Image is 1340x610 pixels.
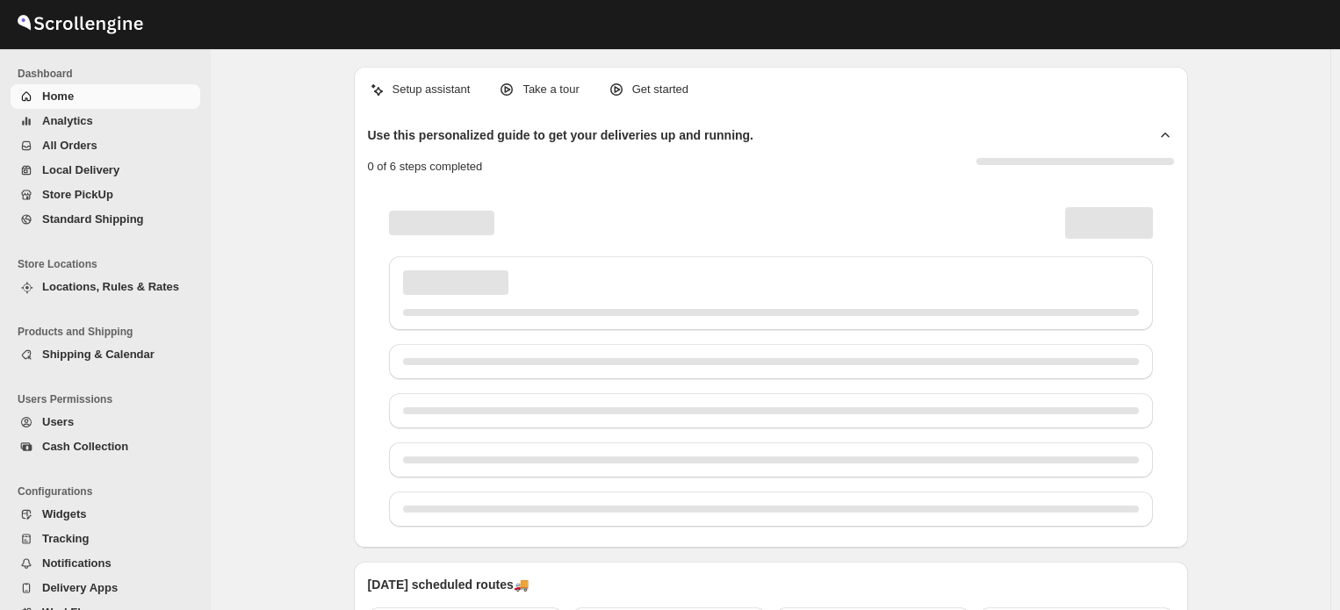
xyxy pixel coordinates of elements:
span: Local Delivery [42,163,119,176]
button: Widgets [11,502,200,527]
span: Store PickUp [42,188,113,201]
button: All Orders [11,133,200,158]
span: Store Locations [18,257,202,271]
span: Cash Collection [42,440,128,453]
button: Notifications [11,551,200,576]
p: Setup assistant [393,81,471,98]
p: [DATE] scheduled routes 🚚 [368,576,1174,593]
span: Analytics [42,114,93,127]
span: Notifications [42,556,112,570]
button: Locations, Rules & Rates [11,275,200,299]
span: Users [42,415,74,428]
button: Home [11,84,200,109]
button: Tracking [11,527,200,551]
button: Analytics [11,109,200,133]
span: Standard Shipping [42,212,144,226]
button: Users [11,410,200,434]
span: Products and Shipping [18,325,202,339]
button: Shipping & Calendar [11,342,200,367]
span: Delivery Apps [42,581,118,594]
p: Take a tour [522,81,579,98]
span: Tracking [42,532,89,545]
span: Widgets [42,507,86,520]
span: Locations, Rules & Rates [42,280,179,293]
h2: Use this personalized guide to get your deliveries up and running. [368,126,754,144]
span: Dashboard [18,67,202,81]
button: Delivery Apps [11,576,200,600]
button: Cash Collection [11,434,200,459]
span: All Orders [42,139,97,152]
span: Home [42,90,74,103]
p: Get started [632,81,688,98]
div: Page loading [368,190,1174,534]
p: 0 of 6 steps completed [368,158,483,176]
span: Shipping & Calendar [42,348,155,361]
span: Users Permissions [18,392,202,406]
span: Configurations [18,484,202,499]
